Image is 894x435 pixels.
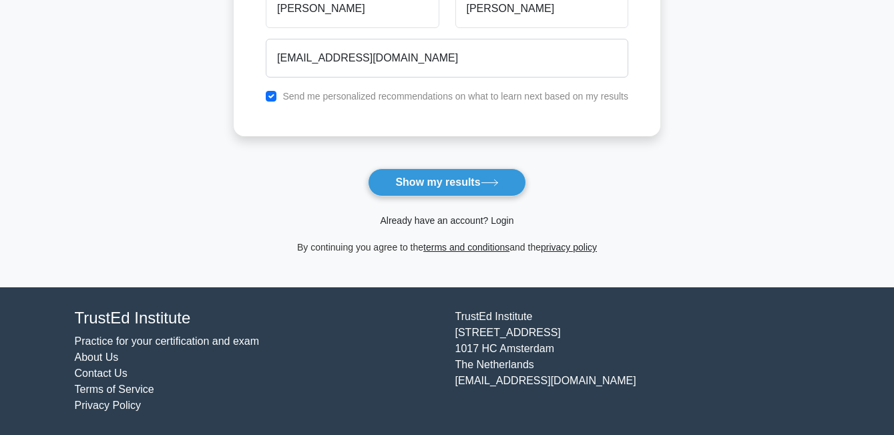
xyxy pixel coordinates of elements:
[380,215,513,226] a: Already have an account? Login
[75,309,439,328] h4: TrustEd Institute
[423,242,509,253] a: terms and conditions
[75,335,260,347] a: Practice for your certification and exam
[226,239,668,255] div: By continuing you agree to the and the
[282,91,628,102] label: Send me personalized recommendations on what to learn next based on my results
[75,368,128,379] a: Contact Us
[75,400,142,411] a: Privacy Policy
[447,309,828,414] div: TrustEd Institute [STREET_ADDRESS] 1017 HC Amsterdam The Netherlands [EMAIL_ADDRESS][DOMAIN_NAME]
[266,39,628,78] input: Email
[75,384,154,395] a: Terms of Service
[541,242,597,253] a: privacy policy
[368,168,525,196] button: Show my results
[75,351,119,363] a: About Us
